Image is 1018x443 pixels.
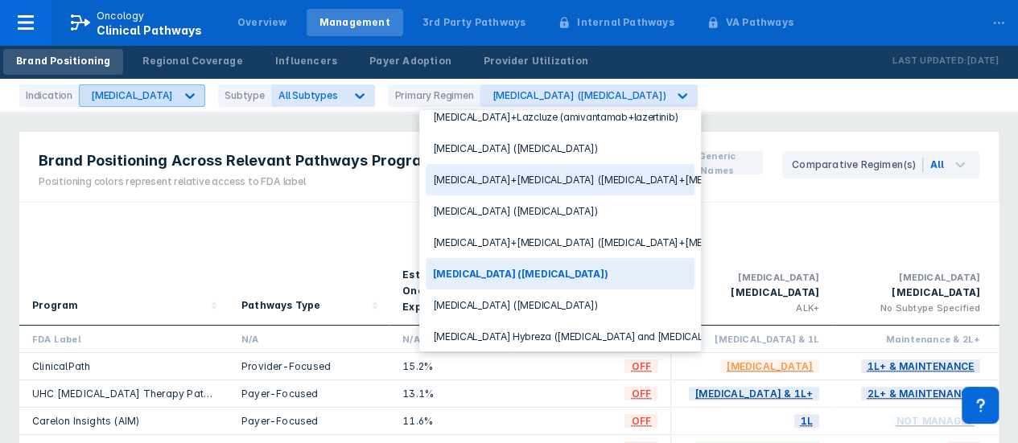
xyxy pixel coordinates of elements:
div: [MEDICAL_DATA] [91,89,173,101]
span: Generic Names [681,149,753,178]
div: N/A [402,332,497,346]
a: Provider Utilization [471,49,601,75]
a: UHC [MEDICAL_DATA] Therapy Pathways [32,388,236,400]
div: Internal Pathways [577,15,674,30]
div: Contact Support [962,387,999,424]
div: Management [319,15,390,30]
button: Generic Names [674,154,760,171]
div: Sort [19,203,229,326]
div: Indication [19,84,79,107]
div: VA Pathways [726,15,793,30]
div: Overview [237,15,287,30]
a: Influencers [262,49,350,75]
a: 3rd Party Pathways [410,9,539,36]
div: [MEDICAL_DATA] [684,270,819,285]
a: ClinicalPath [32,360,90,372]
div: Estimated % Oncologist Exposure [402,267,488,315]
span: OFF [624,357,657,375]
span: [MEDICAL_DATA] [720,357,819,375]
div: 15.2% [402,359,497,373]
div: [MEDICAL_DATA] ([MEDICAL_DATA]) [426,133,694,164]
div: [MEDICAL_DATA] Hybreza ([MEDICAL_DATA] and [MEDICAL_DATA]-tqjs) [426,321,694,352]
div: [MEDICAL_DATA] ([MEDICAL_DATA]) [426,195,694,227]
div: Comparative Regimen(s) [792,158,923,172]
div: Pathways Type [241,297,321,314]
div: [MEDICAL_DATA]+Lazcluze (amivantamab+lazertinib) [426,101,694,133]
div: [MEDICAL_DATA] ([MEDICAL_DATA]) [492,89,666,101]
div: Provider-Focused [241,359,377,373]
div: Influencers [275,54,337,68]
div: ... [983,2,1015,36]
span: All Subtypes [278,89,338,101]
div: All [929,158,944,172]
a: Overview [225,9,300,36]
div: [MEDICAL_DATA] & 1L [684,332,819,346]
span: OFF [624,412,657,430]
div: ALK+ [684,301,819,315]
span: Not Managed [890,412,980,430]
div: Sort [389,203,510,326]
div: Provider Utilization [484,54,588,68]
div: Subtype [218,84,271,107]
div: 3rd Party Pathways [422,15,526,30]
a: Payer Adoption [357,49,464,75]
div: Sort [229,203,389,326]
div: Payer-Focused [241,387,377,400]
div: [MEDICAL_DATA]+[MEDICAL_DATA] ([MEDICAL_DATA]+[MEDICAL_DATA]) [426,164,694,195]
div: Positioning colors represent relative access to FDA label [39,174,443,189]
div: [MEDICAL_DATA]+[MEDICAL_DATA] ([MEDICAL_DATA]+[MEDICAL_DATA]) [426,227,694,258]
div: Maintenance & 2L+ [845,332,980,346]
a: Carelon Insights (AIM) [32,415,139,427]
div: Brand Positioning [16,54,110,68]
span: Clinical Pathways [97,23,202,37]
span: 1L [794,412,819,430]
div: Primary Regimen [388,84,480,107]
a: Brand Positioning [3,49,123,75]
div: N/A [241,332,377,346]
div: 13.1% [402,387,497,400]
span: OFF [624,384,657,403]
div: Payer-Focused [241,414,377,428]
div: 11.6% [402,414,497,428]
div: Payer Adoption [369,54,451,68]
div: Regional Coverage [142,54,242,68]
span: [MEDICAL_DATA] & 1L+ [689,384,819,403]
a: Management [307,9,403,36]
a: Regional Coverage [130,49,255,75]
div: [MEDICAL_DATA] ([MEDICAL_DATA]) [426,289,694,321]
span: 2L+ & Maintenance [861,384,980,403]
span: 1L+ & Maintenance [861,357,980,375]
div: [MEDICAL_DATA] [845,270,980,285]
p: Last Updated: [892,53,966,69]
div: FDA Label [32,332,216,346]
div: [MEDICAL_DATA] [845,285,980,301]
div: [MEDICAL_DATA] [684,285,819,301]
div: Program [32,297,78,314]
div: No Subtype Specified [845,301,980,315]
div: [MEDICAL_DATA] ([MEDICAL_DATA]) [426,258,694,289]
p: [DATE] [966,53,999,69]
p: Oncology [97,9,145,23]
span: Brand Positioning Across Relevant Pathways Programs [39,151,443,170]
